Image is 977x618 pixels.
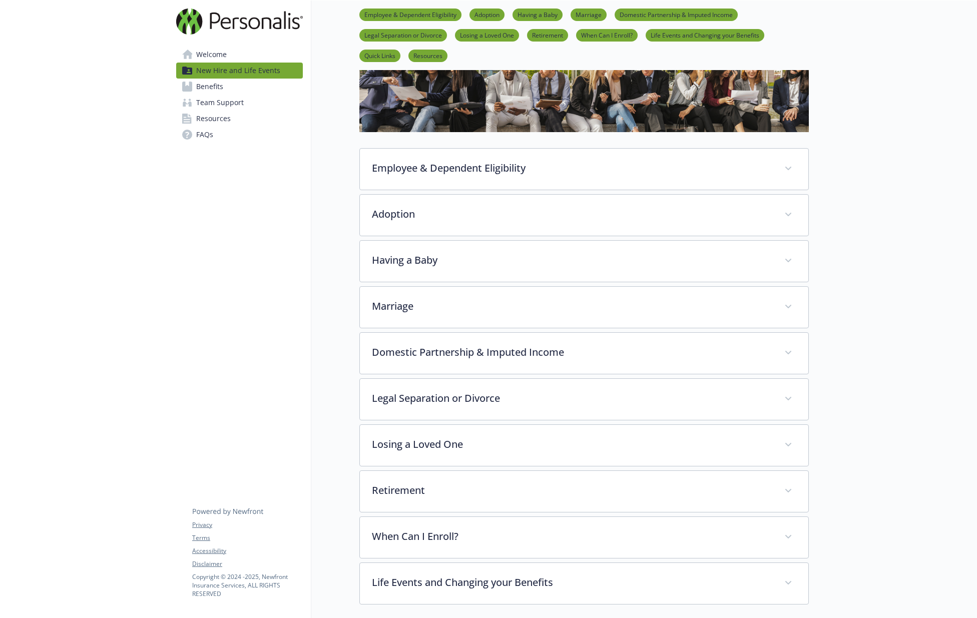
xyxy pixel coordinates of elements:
[359,10,461,19] a: Employee & Dependent Eligibility
[372,437,772,452] p: Losing a Loved One
[176,79,303,95] a: Benefits
[469,10,505,19] a: Adoption
[360,333,808,374] div: Domestic Partnership & Imputed Income
[192,546,302,555] a: Accessibility
[372,299,772,314] p: Marriage
[176,127,303,143] a: FAQs
[192,533,302,542] a: Terms
[372,575,772,590] p: Life Events and Changing your Benefits
[176,95,303,111] a: Team Support
[196,79,223,95] span: Benefits
[360,563,808,604] div: Life Events and Changing your Benefits
[192,520,302,529] a: Privacy
[360,471,808,512] div: Retirement
[615,10,738,19] a: Domestic Partnership & Imputed Income
[196,111,231,127] span: Resources
[372,253,772,268] p: Having a Baby
[196,95,244,111] span: Team Support
[372,161,772,176] p: Employee & Dependent Eligibility
[176,63,303,79] a: New Hire and Life Events
[513,10,563,19] a: Having a Baby
[360,425,808,466] div: Losing a Loved One
[196,47,227,63] span: Welcome
[176,111,303,127] a: Resources
[360,287,808,328] div: Marriage
[360,241,808,282] div: Having a Baby
[196,127,213,143] span: FAQs
[372,207,772,222] p: Adoption
[176,47,303,63] a: Welcome
[196,63,280,79] span: New Hire and Life Events
[372,345,772,360] p: Domestic Partnership & Imputed Income
[360,379,808,420] div: Legal Separation or Divorce
[408,51,447,60] a: Resources
[576,30,638,40] a: When Can I Enroll?
[359,51,400,60] a: Quick Links
[360,195,808,236] div: Adoption
[527,30,568,40] a: Retirement
[192,572,302,598] p: Copyright © 2024 - 2025 , Newfront Insurance Services, ALL RIGHTS RESERVED
[359,38,809,132] img: new hire page banner
[359,30,447,40] a: Legal Separation or Divorce
[360,517,808,558] div: When Can I Enroll?
[372,483,772,498] p: Retirement
[571,10,607,19] a: Marriage
[360,149,808,190] div: Employee & Dependent Eligibility
[192,559,302,568] a: Disclaimer
[646,30,764,40] a: Life Events and Changing your Benefits
[372,529,772,544] p: When Can I Enroll?
[372,391,772,406] p: Legal Separation or Divorce
[455,30,519,40] a: Losing a Loved One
